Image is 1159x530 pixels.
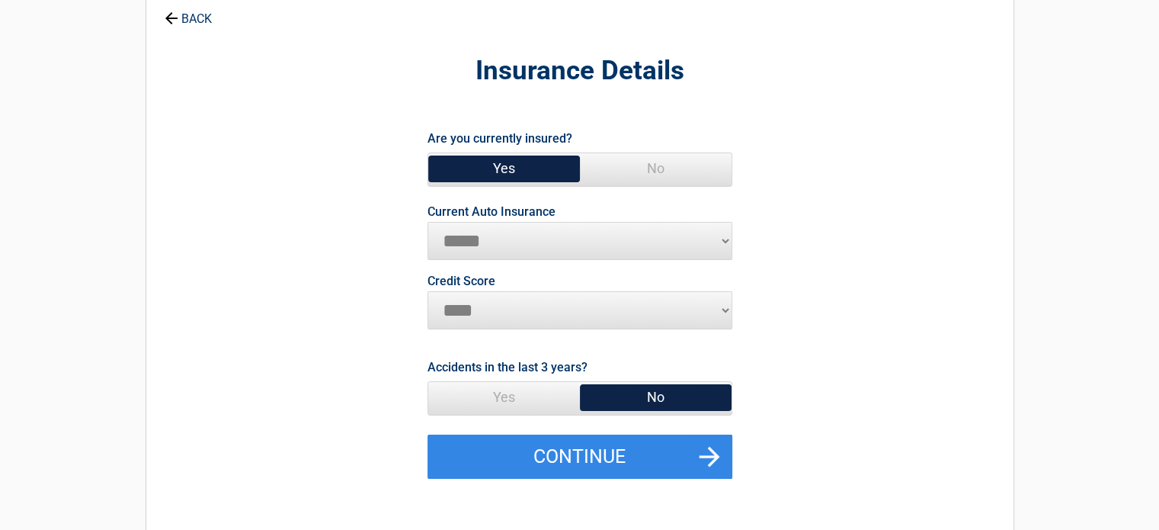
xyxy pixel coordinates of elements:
[580,382,732,413] span: No
[427,128,572,149] label: Are you currently insured?
[428,382,580,413] span: Yes
[427,435,732,479] button: Continue
[230,53,930,89] h2: Insurance Details
[428,153,580,184] span: Yes
[580,153,732,184] span: No
[427,206,555,218] label: Current Auto Insurance
[427,357,588,377] label: Accidents in the last 3 years?
[427,275,495,287] label: Credit Score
